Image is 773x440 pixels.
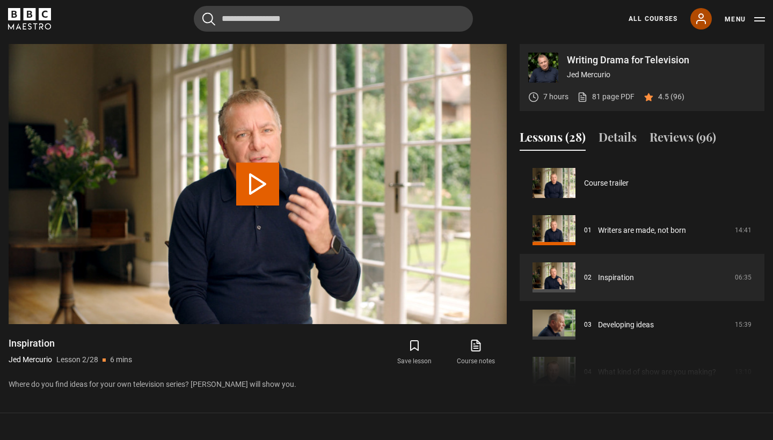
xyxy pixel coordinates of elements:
p: Jed Mercurio [567,69,756,80]
p: 7 hours [543,91,568,102]
a: Writers are made, not born [598,225,686,236]
button: Toggle navigation [725,14,765,25]
a: Inspiration [598,272,634,283]
a: Developing ideas [598,319,654,331]
a: Course trailer [584,178,629,189]
input: Search [194,6,473,32]
svg: BBC Maestro [8,8,51,30]
h1: Inspiration [9,337,132,350]
p: Lesson 2/28 [56,354,98,365]
p: 4.5 (96) [658,91,684,102]
button: Details [599,128,637,151]
button: Reviews (96) [650,128,716,151]
a: Course notes [446,337,507,368]
button: Play Lesson Inspiration [236,163,279,206]
p: Writing Drama for Television [567,55,756,65]
p: Jed Mercurio [9,354,52,365]
p: 6 mins [110,354,132,365]
a: All Courses [629,14,677,24]
button: Save lesson [384,337,445,368]
video-js: Video Player [9,44,507,324]
button: Submit the search query [202,12,215,26]
button: Lessons (28) [520,128,586,151]
p: Where do you find ideas for your own television series? [PERSON_NAME] will show you. [9,379,507,390]
a: 81 page PDF [577,91,635,102]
